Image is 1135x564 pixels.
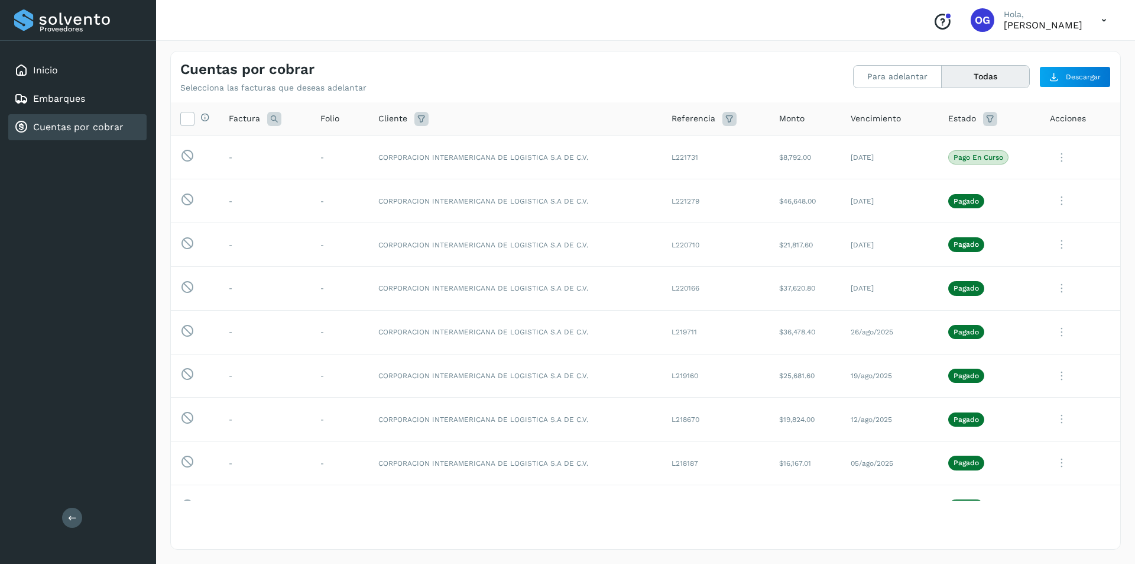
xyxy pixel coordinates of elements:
td: - [311,179,368,223]
td: - [311,223,368,267]
td: $46,648.00 [770,179,841,223]
td: [DATE] [841,223,939,267]
td: [DATE] [841,136,939,179]
a: Cuentas por cobrar [33,121,124,133]
td: CORPORACION INTERAMERICANA DE LOGISTICA S.A DE C.V. [369,223,662,267]
td: - [311,441,368,485]
p: Pagado [954,372,979,380]
td: [DATE] [841,179,939,223]
td: - [311,266,368,310]
p: OSCAR GUZMAN LOPEZ [1004,20,1082,31]
button: Descargar [1039,66,1111,88]
h4: Cuentas por cobrar [180,61,314,78]
td: - [311,485,368,528]
span: Cliente [378,112,407,125]
td: CORPORACION INTERAMERICANA DE LOGISTICA S.A DE C.V. [369,179,662,223]
td: CORPORACION INTERAMERICANA DE LOGISTICA S.A DE C.V. [369,398,662,441]
td: $22,483.81 [770,485,841,528]
td: CORPORACION INTERAMERICANA DE LOGISTICA S.A DE C.V. [369,354,662,398]
td: - [219,310,311,354]
p: Pagado [954,328,979,336]
p: Pagado [954,415,979,424]
td: - [219,485,311,528]
td: CORPORACION INTERAMERICANA DE LOGISTICA S.A DE C.V. [369,441,662,485]
td: L221731 [662,136,770,179]
td: - [219,354,311,398]
td: L217671 [662,485,770,528]
td: $16,167.01 [770,441,841,485]
p: Proveedores [40,25,142,33]
td: 19/ago/2025 [841,354,939,398]
td: L219160 [662,354,770,398]
td: $25,681.60 [770,354,841,398]
td: 05/ago/2025 [841,441,939,485]
td: $8,792.00 [770,136,841,179]
td: $21,817.60 [770,223,841,267]
td: CORPORACION INTERAMERICANA DE LOGISTICA S.A DE C.V. [369,310,662,354]
td: - [219,136,311,179]
span: Referencia [672,112,715,125]
td: L220166 [662,266,770,310]
span: Monto [779,112,805,125]
button: Todas [942,66,1029,88]
td: [DATE] [841,266,939,310]
p: Hola, [1004,9,1082,20]
td: $37,620.80 [770,266,841,310]
p: Pagado [954,197,979,205]
span: Acciones [1050,112,1086,125]
button: Para adelantar [854,66,942,88]
p: Pagado [954,284,979,292]
a: Inicio [33,65,58,76]
span: Factura [229,112,260,125]
td: 12/ago/2025 [841,398,939,441]
td: $19,824.00 [770,398,841,441]
div: Cuentas por cobrar [8,114,147,140]
td: L218670 [662,398,770,441]
a: Embarques [33,93,85,104]
span: Folio [320,112,339,125]
td: $36,478.40 [770,310,841,354]
span: Vencimiento [851,112,901,125]
td: L219711 [662,310,770,354]
td: - [219,223,311,267]
td: [DATE] [841,485,939,528]
td: - [311,136,368,179]
p: Selecciona las facturas que deseas adelantar [180,83,367,93]
td: L220710 [662,223,770,267]
td: - [219,441,311,485]
td: - [311,354,368,398]
td: - [311,310,368,354]
td: - [219,398,311,441]
p: Pago en curso [954,153,1003,162]
div: Inicio [8,57,147,83]
td: L221279 [662,179,770,223]
td: - [219,179,311,223]
span: Descargar [1066,72,1101,82]
p: Pagado [954,240,979,249]
td: L218187 [662,441,770,485]
div: Embarques [8,86,147,112]
td: CORPORACION INTERAMERICANA DE LOGISTICA S.A DE C.V. [369,485,662,528]
td: CORPORACION INTERAMERICANA DE LOGISTICA S.A DE C.V. [369,266,662,310]
td: - [219,266,311,310]
span: Estado [948,112,976,125]
td: 26/ago/2025 [841,310,939,354]
p: Pagado [954,459,979,467]
td: CORPORACION INTERAMERICANA DE LOGISTICA S.A DE C.V. [369,136,662,179]
td: - [311,398,368,441]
